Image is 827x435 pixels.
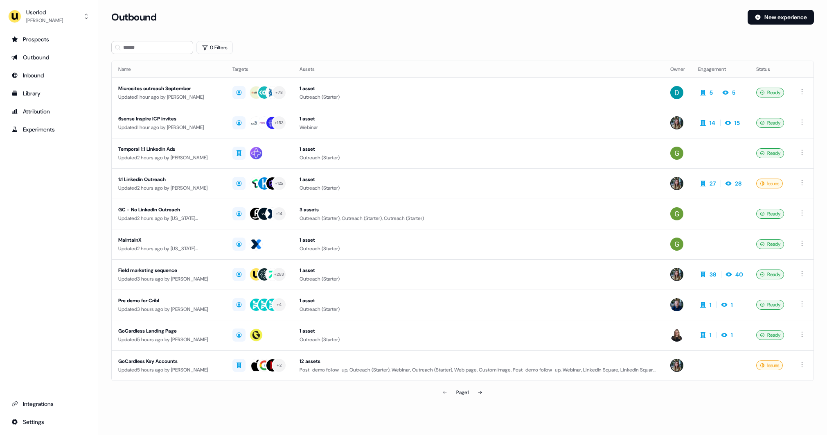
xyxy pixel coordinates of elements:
[118,214,219,222] div: Updated 2 hours ago by [US_STATE][PERSON_NAME]
[118,236,219,244] div: MaintainX
[7,87,91,100] a: Go to templates
[11,400,86,408] div: Integrations
[7,7,91,26] button: Userled[PERSON_NAME]
[118,305,219,313] div: Updated 3 hours ago by [PERSON_NAME]
[756,270,784,279] div: Ready
[300,335,657,344] div: Outreach (Starter)
[118,206,219,214] div: GC - No LinkedIn Outreach
[118,93,219,101] div: Updated 1 hour ago by [PERSON_NAME]
[300,327,657,335] div: 1 asset
[732,88,735,97] div: 5
[731,331,733,339] div: 1
[7,33,91,46] a: Go to prospects
[750,61,791,77] th: Status
[710,301,712,309] div: 1
[756,118,784,128] div: Ready
[300,357,657,365] div: 12 assets
[118,115,219,123] div: 6sense Inspire ICP invites
[11,89,86,97] div: Library
[118,84,219,93] div: Microsites outreach September
[300,236,657,244] div: 1 asset
[118,175,219,184] div: 1:1 Linkedin Outreach
[274,271,284,278] div: + 283
[7,415,91,428] a: Go to integrations
[670,86,683,99] img: David
[670,207,683,220] img: Georgia
[111,11,156,23] h3: Outbound
[670,329,683,342] img: Geneviève
[196,41,233,54] button: 0 Filters
[670,116,683,129] img: Charlotte
[670,268,683,281] img: Charlotte
[118,266,219,274] div: Field marketing sequence
[710,88,713,97] div: 5
[756,300,784,310] div: Ready
[11,71,86,79] div: Inbound
[756,179,783,188] div: Issues
[118,154,219,162] div: Updated 2 hours ago by [PERSON_NAME]
[300,175,657,184] div: 1 asset
[670,238,683,251] img: Georgia
[670,359,683,372] img: Charlotte
[7,123,91,136] a: Go to experiments
[11,107,86,116] div: Attribution
[118,327,219,335] div: GoCardless Landing Page
[710,331,712,339] div: 1
[692,61,750,77] th: Engagement
[300,275,657,283] div: Outreach (Starter)
[112,61,226,77] th: Name
[670,147,683,160] img: Georgia
[731,301,733,309] div: 1
[756,148,784,158] div: Ready
[118,184,219,192] div: Updated 2 hours ago by [PERSON_NAME]
[277,301,282,308] div: + 4
[118,275,219,283] div: Updated 3 hours ago by [PERSON_NAME]
[7,105,91,118] a: Go to attribution
[300,145,657,153] div: 1 asset
[300,245,657,253] div: Outreach (Starter)
[300,93,657,101] div: Outreach (Starter)
[275,180,284,187] div: + 125
[118,297,219,305] div: Pre demo for Cribl
[7,69,91,82] a: Go to Inbound
[118,145,219,153] div: Temporal 1:1 LinkedIn Ads
[300,206,657,214] div: 3 assets
[293,61,664,77] th: Assets
[710,270,716,279] div: 38
[710,179,716,188] div: 27
[118,245,219,253] div: Updated 2 hours ago by [US_STATE][PERSON_NAME]
[7,51,91,64] a: Go to outbound experience
[664,61,692,77] th: Owner
[735,179,741,188] div: 28
[300,297,657,305] div: 1 asset
[226,61,293,77] th: Targets
[275,89,283,96] div: + 78
[756,88,784,97] div: Ready
[756,360,783,370] div: Issues
[118,366,219,374] div: Updated 5 hours ago by [PERSON_NAME]
[756,330,784,340] div: Ready
[710,119,715,127] div: 14
[300,123,657,131] div: Webinar
[300,115,657,123] div: 1 asset
[300,214,657,222] div: Outreach (Starter), Outreach (Starter), Outreach (Starter)
[300,266,657,274] div: 1 asset
[276,210,282,217] div: + 14
[277,362,282,369] div: + 2
[756,239,784,249] div: Ready
[118,357,219,365] div: GoCardless Key Accounts
[118,123,219,131] div: Updated 1 hour ago by [PERSON_NAME]
[735,119,740,127] div: 15
[118,335,219,344] div: Updated 5 hours ago by [PERSON_NAME]
[11,125,86,134] div: Experiments
[748,10,814,25] button: New experience
[456,388,469,396] div: Page 1
[300,184,657,192] div: Outreach (Starter)
[11,53,86,61] div: Outbound
[26,16,63,25] div: [PERSON_NAME]
[735,270,743,279] div: 40
[11,35,86,43] div: Prospects
[11,418,86,426] div: Settings
[670,177,683,190] img: Charlotte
